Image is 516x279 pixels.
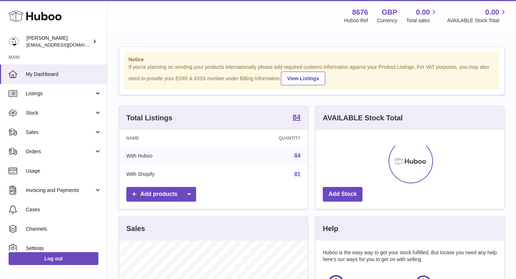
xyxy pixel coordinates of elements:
[344,17,368,24] div: Huboo Ref
[26,129,94,136] span: Sales
[485,8,499,17] span: 0.00
[323,224,338,234] h3: Help
[293,114,301,121] strong: 84
[26,226,102,232] span: Channels
[26,148,94,155] span: Orders
[323,187,362,202] a: Add Stock
[447,8,507,24] a: 0.00 AVAILABLE Stock Total
[26,90,94,97] span: Listings
[293,114,301,122] a: 84
[406,17,438,24] span: Total sales
[9,36,19,47] img: hello@inoby.co.uk
[126,187,196,202] a: Add products
[377,17,398,24] div: Currency
[352,8,368,17] strong: 8676
[26,187,94,194] span: Invoicing and Payments
[382,8,397,17] strong: GBP
[26,35,91,48] div: [PERSON_NAME]
[406,8,438,24] a: 0.00 Total sales
[126,224,145,234] h3: Sales
[294,171,301,177] a: 81
[119,130,221,146] th: Name
[128,64,495,85] div: If you're planning on sending your products internationally please add required customs informati...
[221,130,308,146] th: Quantity
[26,71,102,78] span: My Dashboard
[294,153,301,159] a: 84
[9,252,98,265] a: Log out
[128,56,495,63] strong: Notice
[323,113,403,123] h3: AVAILABLE Stock Total
[119,146,221,165] td: With Huboo
[447,17,507,24] span: AVAILABLE Stock Total
[26,110,94,116] span: Stock
[26,245,102,252] span: Settings
[26,206,102,213] span: Cases
[126,113,172,123] h3: Total Listings
[281,72,325,85] a: View Listings
[416,8,430,17] span: 0.00
[119,165,221,184] td: With Shopify
[26,42,105,48] span: [EMAIL_ADDRESS][DOMAIN_NAME]
[323,249,497,263] p: Huboo is the easy way to get your stock fulfilled. But incase you need any help here's our ways f...
[26,168,102,174] span: Usage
